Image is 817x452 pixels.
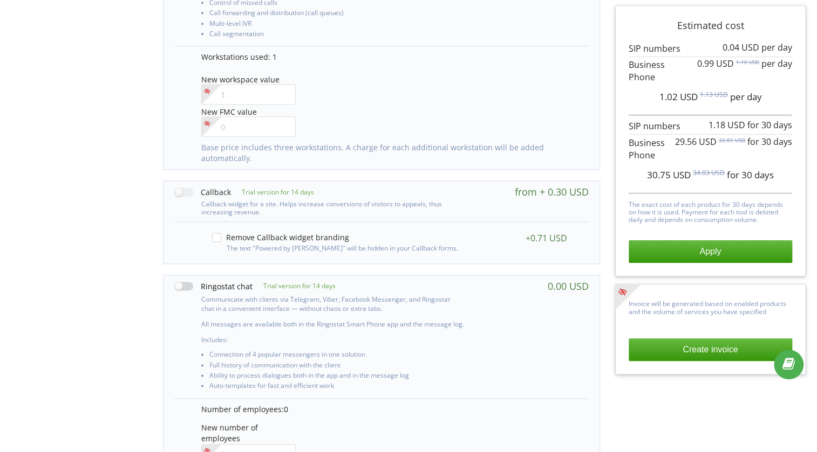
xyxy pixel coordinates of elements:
[629,198,792,224] p: The exact cost of each product for 30 days depends on how it is used. Payment for each tool is de...
[629,297,792,316] p: Invoice will be generated based on enabled products and the volume of services you have specified
[730,91,761,103] span: per day
[761,41,792,53] span: per day
[629,19,792,33] p: Estimated cost
[747,136,792,148] span: for 30 days
[736,58,759,66] sup: 1.10 USD
[201,335,465,344] p: Includes:
[201,422,258,443] span: New number of employees
[526,233,567,244] div: +0.71 USD
[209,361,465,372] li: Full history of communication with the client
[209,351,465,361] li: Connection of 4 popular messengers in one solution
[719,136,745,144] sup: 32.85 USD
[548,281,589,291] div: 0.00 USD
[659,91,697,103] span: 1.02 USD
[253,281,336,290] p: Trial version for 14 days
[727,169,774,181] span: for 30 days
[201,52,277,62] span: Workstations used: 1
[284,404,288,414] span: 0
[212,242,461,252] div: The text "Powered by [PERSON_NAME]" will be hidden in your Callback forms.
[209,30,465,40] li: Call segmentation
[201,107,257,117] span: New FMC value
[201,74,280,85] span: New workspace value
[201,404,578,415] p: Number of employees:
[231,187,314,197] p: Trial version for 14 days
[629,120,792,133] p: SIP numbers
[174,281,253,292] label: Ringostat chat
[201,295,465,313] p: Communicate with clients via Telegram, Viber, Facebook Messenger, and Ringostat chat in a conveni...
[629,338,792,361] button: Create invoice
[647,169,691,181] span: 30.75 USD
[697,58,734,69] span: 0.99 USD
[201,319,465,329] p: All messages are available both in the Ringostat Smart Phone app and the message log.
[629,43,792,55] p: SIP numbers
[174,198,465,216] div: Callback widget for a site. Helps increase conversions of visitors to appeals, thus increasing re...
[174,186,231,198] label: Callback
[515,186,589,197] div: from + 0.30 USD
[747,119,792,131] span: for 30 days
[201,116,295,137] input: 0
[709,119,745,131] span: 1.18 USD
[201,84,295,105] input: 1
[699,90,727,99] sup: 1.13 USD
[209,20,465,30] li: Multi-level IVR
[629,137,792,162] p: Business Phone
[723,41,759,53] span: 0.04 USD
[629,240,792,263] button: Apply
[675,136,717,148] span: 29.56 USD
[209,9,465,19] li: Call forwarding and distribution (call queues)
[629,59,792,84] p: Business Phone
[212,233,349,242] label: Remove Callback widget branding
[761,58,792,69] span: per day
[209,372,465,382] li: Ability to process dialogues both in the app and in the message log
[693,168,725,177] sup: 34.03 USD
[209,382,465,392] li: Auto-templates for fast and efficient work
[201,142,578,164] p: Base price includes three workstations. A charge for each additional workstation will be added au...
